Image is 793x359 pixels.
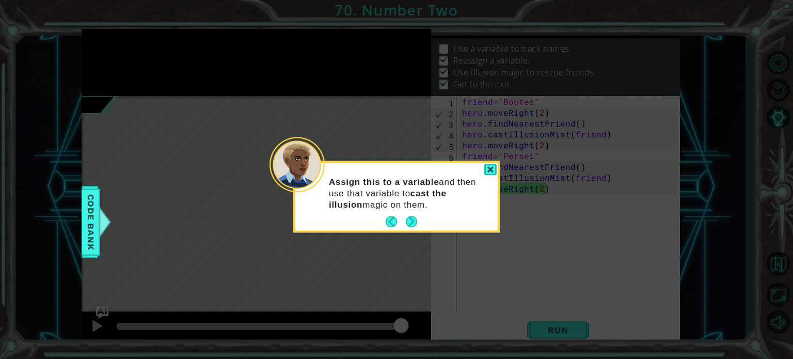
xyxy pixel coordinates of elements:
[329,177,439,187] strong: Assign this to a variable
[329,177,490,211] p: and then use that variable to magic on them.
[329,189,447,210] strong: cast the illusion
[83,190,99,253] span: Code Bank
[386,216,406,228] button: Back
[406,216,417,228] button: Next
